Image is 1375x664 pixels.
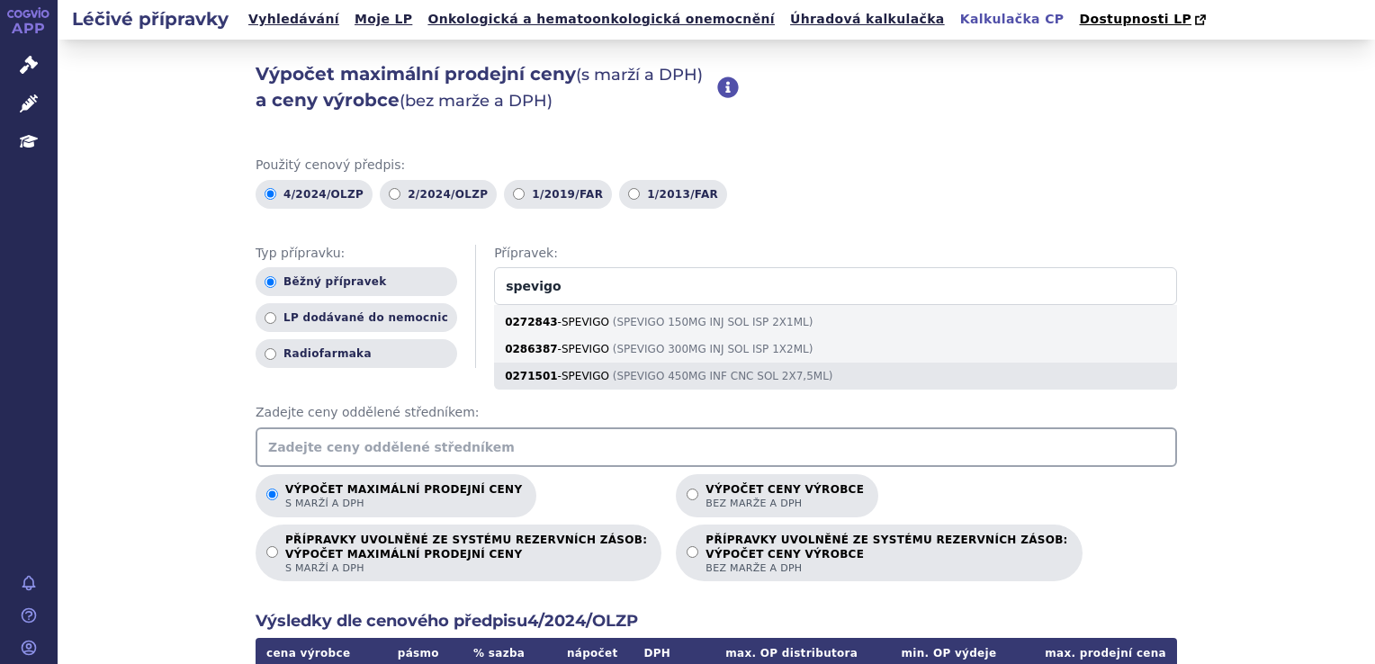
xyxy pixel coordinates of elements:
span: Typ přípravku: [256,245,457,263]
label: 4/2024/OLZP [256,180,373,209]
p: Výpočet maximální prodejní ceny [285,483,522,510]
p: PŘÍPRAVKY UVOLNĚNÉ ZE SYSTÉMU REZERVNÍCH ZÁSOB: [705,534,1067,575]
input: 1/2019/FAR [513,188,525,200]
input: 2/2024/OLZP [389,188,400,200]
h2: Výsledky dle cenového předpisu 4/2024/OLZP [256,610,1177,633]
span: s marží a DPH [285,497,522,510]
a: Vyhledávání [243,7,345,31]
input: 0272843-SPEVIGO (SPEVIGO 150MG INJ SOL ISP 2X1ML)0286387-SPEVIGO (SPEVIGO 300MG INJ SOL ISP 1X2ML... [494,267,1177,305]
h2: Léčivé přípravky [58,6,243,31]
span: (bez marže a DPH) [400,91,553,111]
label: 2/2024/OLZP [380,180,497,209]
span: Dostupnosti LP [1079,12,1191,26]
strong: VÝPOČET MAXIMÁLNÍ PRODEJNÍ CENY [285,547,647,561]
label: 1/2019/FAR [504,180,612,209]
a: Úhradová kalkulačka [785,7,950,31]
a: Kalkulačka CP [955,7,1070,31]
input: LP dodávané do nemocnic [265,312,276,324]
input: Radiofarmaka [265,348,276,360]
span: Zadejte ceny oddělené středníkem: [256,404,1177,422]
span: s marží a DPH [285,561,647,575]
input: 4/2024/OLZP [265,188,276,200]
span: bez marže a DPH [705,561,1067,575]
label: Běžný přípravek [256,267,457,296]
a: Moje LP [349,7,418,31]
a: Onkologická a hematoonkologická onemocnění [422,7,780,31]
p: Výpočet ceny výrobce [705,483,864,510]
input: Výpočet maximální prodejní cenys marží a DPH [266,489,278,500]
input: Zadejte ceny oddělené středníkem [256,427,1177,467]
input: PŘÍPRAVKY UVOLNĚNÉ ZE SYSTÉMU REZERVNÍCH ZÁSOB:VÝPOČET MAXIMÁLNÍ PRODEJNÍ CENYs marží a DPH [266,546,278,558]
input: Běžný přípravek [265,276,276,288]
h2: Výpočet maximální prodejní ceny a ceny výrobce [256,61,717,113]
label: 1/2013/FAR [619,180,727,209]
input: 1/2013/FAR [628,188,640,200]
input: Výpočet ceny výrobcebez marže a DPH [687,489,698,500]
span: (s marží a DPH) [576,65,703,85]
strong: VÝPOČET CENY VÝROBCE [705,547,1067,561]
p: PŘÍPRAVKY UVOLNĚNÉ ZE SYSTÉMU REZERVNÍCH ZÁSOB: [285,534,647,575]
label: LP dodávané do nemocnic [256,303,457,332]
input: PŘÍPRAVKY UVOLNĚNÉ ZE SYSTÉMU REZERVNÍCH ZÁSOB:VÝPOČET CENY VÝROBCEbez marže a DPH [687,546,698,558]
label: Radiofarmaka [256,339,457,368]
span: Použitý cenový předpis: [256,157,1177,175]
a: Dostupnosti LP [1074,7,1215,32]
span: bez marže a DPH [705,497,864,510]
span: Přípravek: [494,245,1177,263]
